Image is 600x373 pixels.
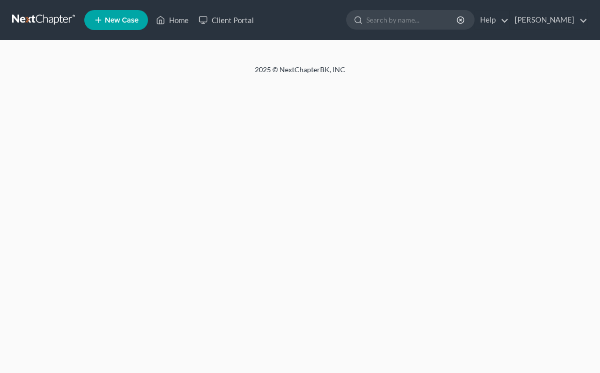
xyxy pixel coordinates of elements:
[194,11,259,29] a: Client Portal
[105,17,138,24] span: New Case
[151,11,194,29] a: Home
[366,11,458,29] input: Search by name...
[475,11,509,29] a: Help
[59,65,541,83] div: 2025 © NextChapterBK, INC
[510,11,587,29] a: [PERSON_NAME]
